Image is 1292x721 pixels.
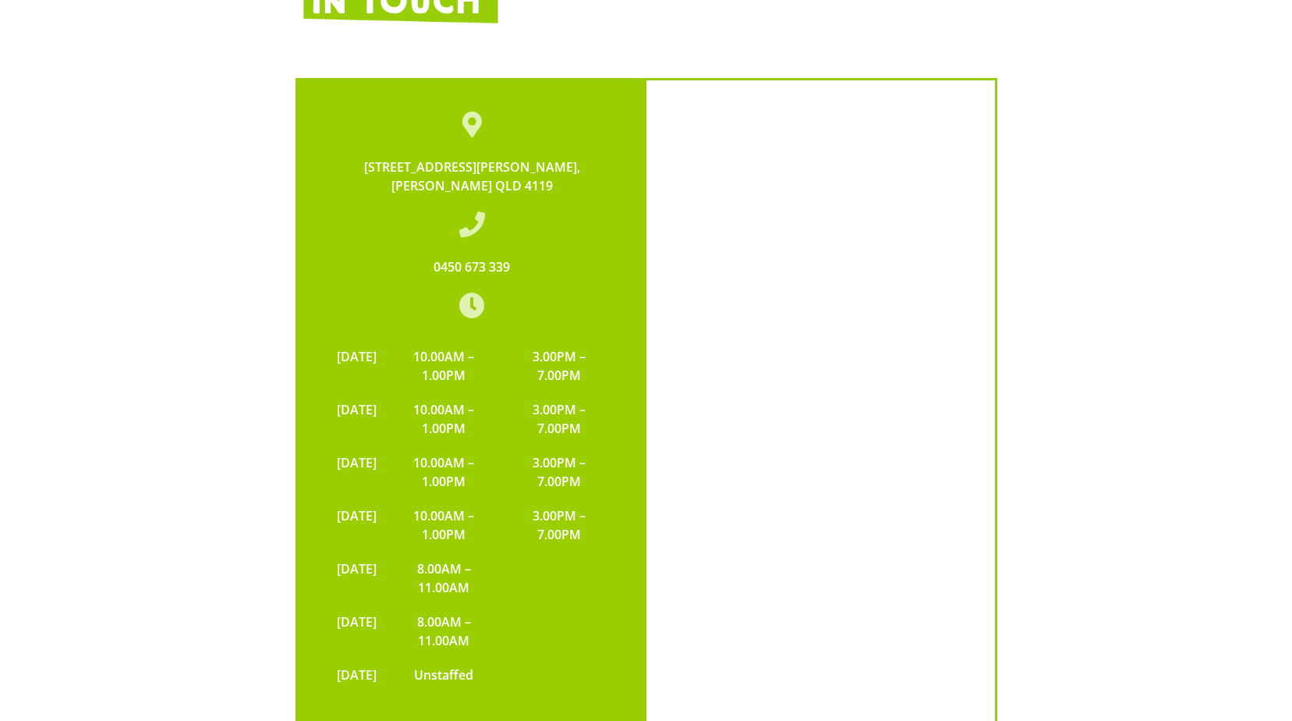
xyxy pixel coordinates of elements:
td: 10.00AM – 1.00PM [384,392,504,446]
a: [STREET_ADDRESS][PERSON_NAME],[PERSON_NAME] QLD 4119 [364,158,580,194]
td: 10.00AM – 1.00PM [384,499,504,552]
td: 3.00PM – 7.00PM [504,499,614,552]
td: 3.00PM – 7.00PM [504,446,614,499]
td: [DATE] [329,658,384,692]
td: [DATE] [329,392,384,446]
td: 10.00AM – 1.00PM [384,339,504,392]
td: 8.00AM – 11.00AM [384,552,504,605]
td: Unstaffed [384,658,504,692]
td: 3.00PM – 7.00PM [504,392,614,446]
td: [DATE] [329,552,384,605]
td: 3.00PM – 7.00PM [504,339,614,392]
td: [DATE] [329,339,384,392]
td: [DATE] [329,499,384,552]
td: 8.00AM – 11.00AM [384,605,504,658]
td: [DATE] [329,446,384,499]
td: 10.00AM – 1.00PM [384,446,504,499]
td: [DATE] [329,605,384,658]
a: 0450 673 339 [434,258,510,275]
